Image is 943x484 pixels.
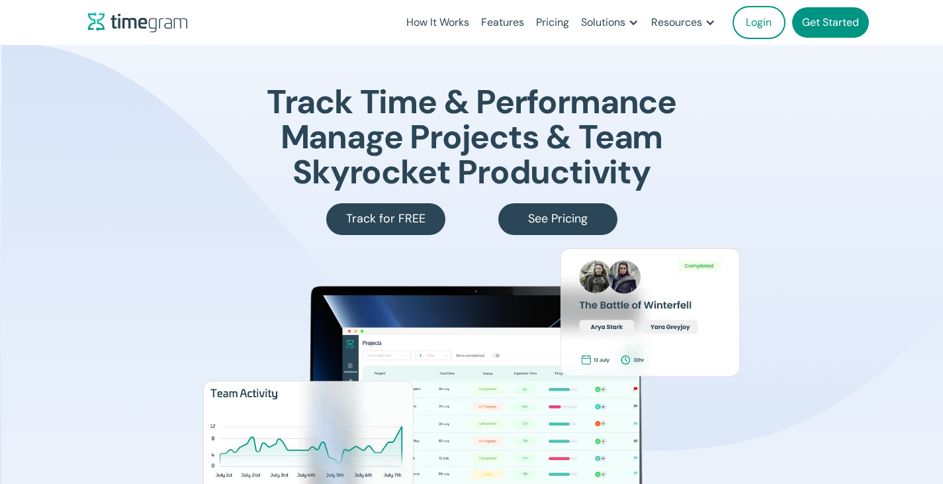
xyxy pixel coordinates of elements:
a: Get Started [792,7,869,38]
h1: Track Time & Performance Manage Projects & Team Skyrocket Productivity [267,85,676,190]
div: Resources [651,13,702,32]
a: Login [733,6,786,39]
a: Track for FREE [326,203,445,235]
a: See Pricing [498,203,617,235]
div: Solutions [581,13,625,32]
